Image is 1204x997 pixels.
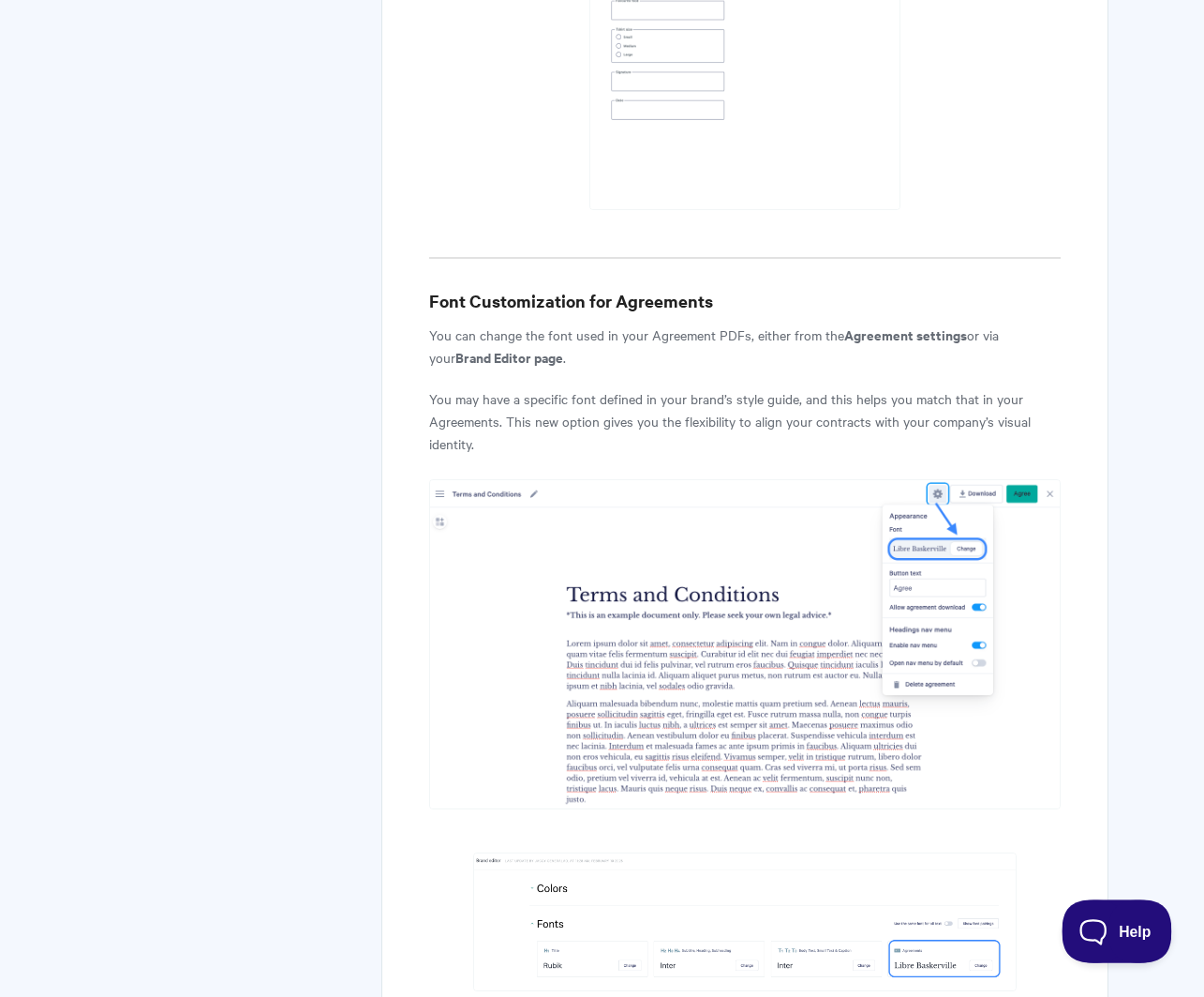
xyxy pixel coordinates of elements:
img: file-2RmcEtnny2.png [473,853,1017,991]
strong: Agreement settings [844,325,967,344]
p: You may have a specific font defined in your brand’s style guide, and this helps you match that i... [429,387,1060,455]
img: file-bQhBZV2V9e.png [429,479,1060,810]
h3: Font Customization for Agreements [429,288,1060,314]
iframe: Toggle Customer Support [1062,899,1172,963]
strong: Brand Editor page [455,347,563,367]
p: You can change the font used in your Agreement PDFs, either from the or via your . [429,324,1060,369]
